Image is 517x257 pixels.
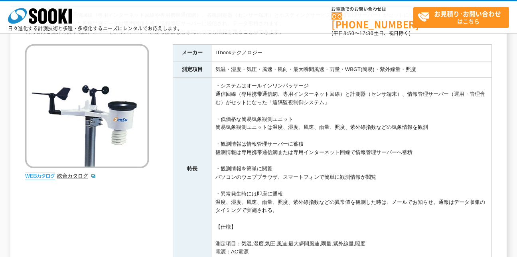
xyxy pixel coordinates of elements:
[413,7,509,28] a: お見積り･お問い合わせはこちら
[173,61,211,78] th: 測定項目
[332,7,413,12] span: お電話でのお問い合わせは
[332,12,413,29] a: [PHONE_NUMBER]
[332,30,410,37] span: (平日 ～ 土日、祝日除く)
[173,44,211,61] th: メーカー
[25,172,55,180] img: webカタログ
[25,44,149,168] img: 環境計測サービス みまわり伝書鳩
[211,61,492,78] td: 気温・湿度・気圧・風速・風向・最大瞬間風速・雨量・WBGT(簡易)・紫外線量・照度
[359,30,374,37] span: 17:30
[434,9,501,18] strong: お見積り･お問い合わせ
[8,26,183,31] p: 日々進化する計測技術と多種・多様化するニーズにレンタルでお応えします。
[418,7,509,27] span: はこちら
[343,30,355,37] span: 8:50
[211,44,492,61] td: ITbookテクノロジー
[57,173,96,179] a: 総合カタログ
